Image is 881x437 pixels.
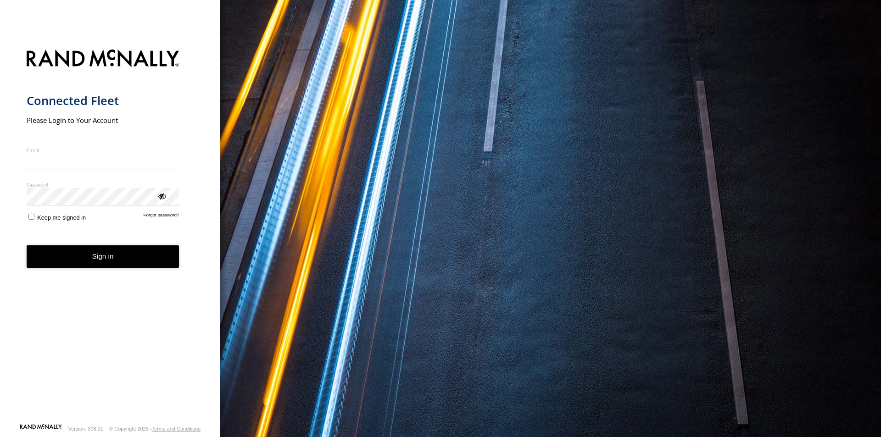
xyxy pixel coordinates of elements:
[144,212,179,221] a: Forgot password?
[27,181,179,188] label: Password
[152,426,201,431] a: Terms and Conditions
[109,426,201,431] div: © Copyright 2025 -
[27,48,179,71] img: Rand McNally
[20,424,62,433] a: Visit our Website
[27,147,179,154] label: Email
[68,426,103,431] div: Version: 308.01
[27,93,179,108] h1: Connected Fleet
[27,245,179,268] button: Sign in
[157,191,166,200] div: ViewPassword
[37,214,86,221] span: Keep me signed in
[27,116,179,125] h2: Please Login to Your Account
[27,44,194,423] form: main
[28,214,34,220] input: Keep me signed in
